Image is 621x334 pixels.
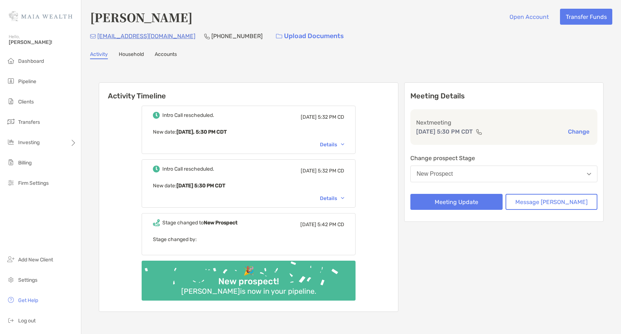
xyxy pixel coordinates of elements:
[320,142,344,148] div: Details
[18,318,36,324] span: Log out
[18,58,44,64] span: Dashboard
[416,127,473,136] p: [DATE] 5:30 PM CDT
[142,261,356,294] img: Confetti
[215,276,282,287] div: New prospect!
[7,255,15,264] img: add_new_client icon
[417,171,453,177] div: New Prospect
[9,3,72,29] img: Zoe Logo
[416,118,592,127] p: Next meeting
[320,195,344,201] div: Details
[18,78,36,85] span: Pipeline
[476,129,482,135] img: communication type
[504,9,554,25] button: Open Account
[204,220,238,226] b: New Prospect
[211,32,263,41] p: [PHONE_NUMBER]
[18,297,38,304] span: Get Help
[7,316,15,325] img: logout icon
[7,178,15,187] img: firm-settings icon
[18,160,32,166] span: Billing
[18,119,40,125] span: Transfers
[7,138,15,146] img: investing icon
[410,194,502,210] button: Meeting Update
[317,221,344,228] span: 5:42 PM CD
[153,166,160,172] img: Event icon
[318,114,344,120] span: 5:32 PM CD
[204,33,210,39] img: Phone Icon
[153,219,160,226] img: Event icon
[9,39,77,45] span: [PERSON_NAME]!
[300,221,316,228] span: [DATE]
[153,235,344,244] p: Stage changed by:
[178,287,319,296] div: [PERSON_NAME] is now in your pipeline.
[162,112,214,118] div: Intro Call rescheduled.
[162,220,238,226] div: Stage changed to
[301,114,317,120] span: [DATE]
[560,9,612,25] button: Transfer Funds
[97,32,195,41] p: [EMAIL_ADDRESS][DOMAIN_NAME]
[341,197,344,199] img: Chevron icon
[240,266,257,276] div: 🎉
[7,56,15,65] img: dashboard icon
[18,99,34,105] span: Clients
[318,168,344,174] span: 5:32 PM CD
[587,173,591,175] img: Open dropdown arrow
[271,28,349,44] a: Upload Documents
[90,9,192,25] h4: [PERSON_NAME]
[301,168,317,174] span: [DATE]
[153,127,344,137] p: New date :
[155,51,177,59] a: Accounts
[18,139,40,146] span: Investing
[18,277,37,283] span: Settings
[7,275,15,284] img: settings icon
[153,112,160,119] img: Event icon
[162,166,214,172] div: Intro Call rescheduled.
[7,77,15,85] img: pipeline icon
[153,181,344,190] p: New date :
[7,97,15,106] img: clients icon
[276,34,282,39] img: button icon
[410,166,597,182] button: New Prospect
[18,257,53,263] span: Add New Client
[18,180,49,186] span: Firm Settings
[119,51,144,59] a: Household
[410,154,597,163] p: Change prospect Stage
[566,128,592,135] button: Change
[99,83,398,100] h6: Activity Timeline
[176,129,227,135] b: [DATE], 5:30 PM CDT
[410,91,597,101] p: Meeting Details
[7,158,15,167] img: billing icon
[90,51,108,59] a: Activity
[7,117,15,126] img: transfers icon
[7,296,15,304] img: get-help icon
[506,194,597,210] button: Message [PERSON_NAME]
[90,34,96,38] img: Email Icon
[341,143,344,146] img: Chevron icon
[176,183,225,189] b: [DATE] 5:30 PM CDT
